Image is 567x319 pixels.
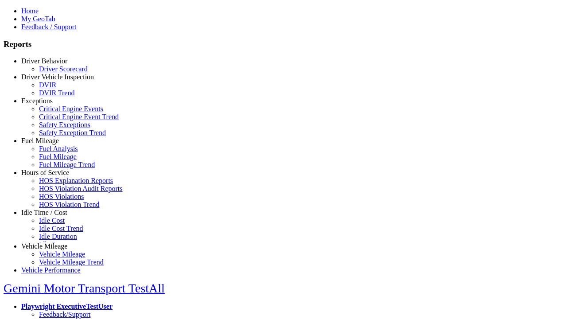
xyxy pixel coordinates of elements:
[39,89,74,97] a: DVIR Trend
[39,105,103,113] a: Critical Engine Events
[21,97,53,105] a: Exceptions
[39,201,100,208] a: HOS Violation Trend
[21,209,67,216] a: Idle Time / Cost
[39,217,65,224] a: Idle Cost
[21,242,67,250] a: Vehicle Mileage
[39,225,83,232] a: Idle Cost Trend
[39,177,113,184] a: HOS Explanation Reports
[21,266,81,274] a: Vehicle Performance
[21,15,55,23] a: My GeoTab
[39,161,95,168] a: Fuel Mileage Trend
[21,303,113,310] a: Playwright ExecutiveTestUser
[39,121,90,128] a: Safety Exceptions
[39,250,85,258] a: Vehicle Mileage
[39,113,119,121] a: Critical Engine Event Trend
[4,39,563,49] h3: Reports
[21,57,67,65] a: Driver Behavior
[39,153,77,160] a: Fuel Mileage
[21,73,94,81] a: Driver Vehicle Inspection
[39,65,88,73] a: Driver Scorecard
[39,193,84,200] a: HOS Violations
[21,7,39,15] a: Home
[39,81,56,89] a: DVIR
[39,185,123,192] a: HOS Violation Audit Reports
[39,241,83,248] a: Idle Percentage
[39,145,78,152] a: Fuel Analysis
[39,311,90,318] a: Feedback/Support
[21,169,69,176] a: Hours of Service
[21,23,76,31] a: Feedback / Support
[39,233,77,240] a: Idle Duration
[4,281,165,295] a: Gemini Motor Transport TestAll
[39,129,106,136] a: Safety Exception Trend
[39,258,104,266] a: Vehicle Mileage Trend
[21,137,59,144] a: Fuel Mileage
